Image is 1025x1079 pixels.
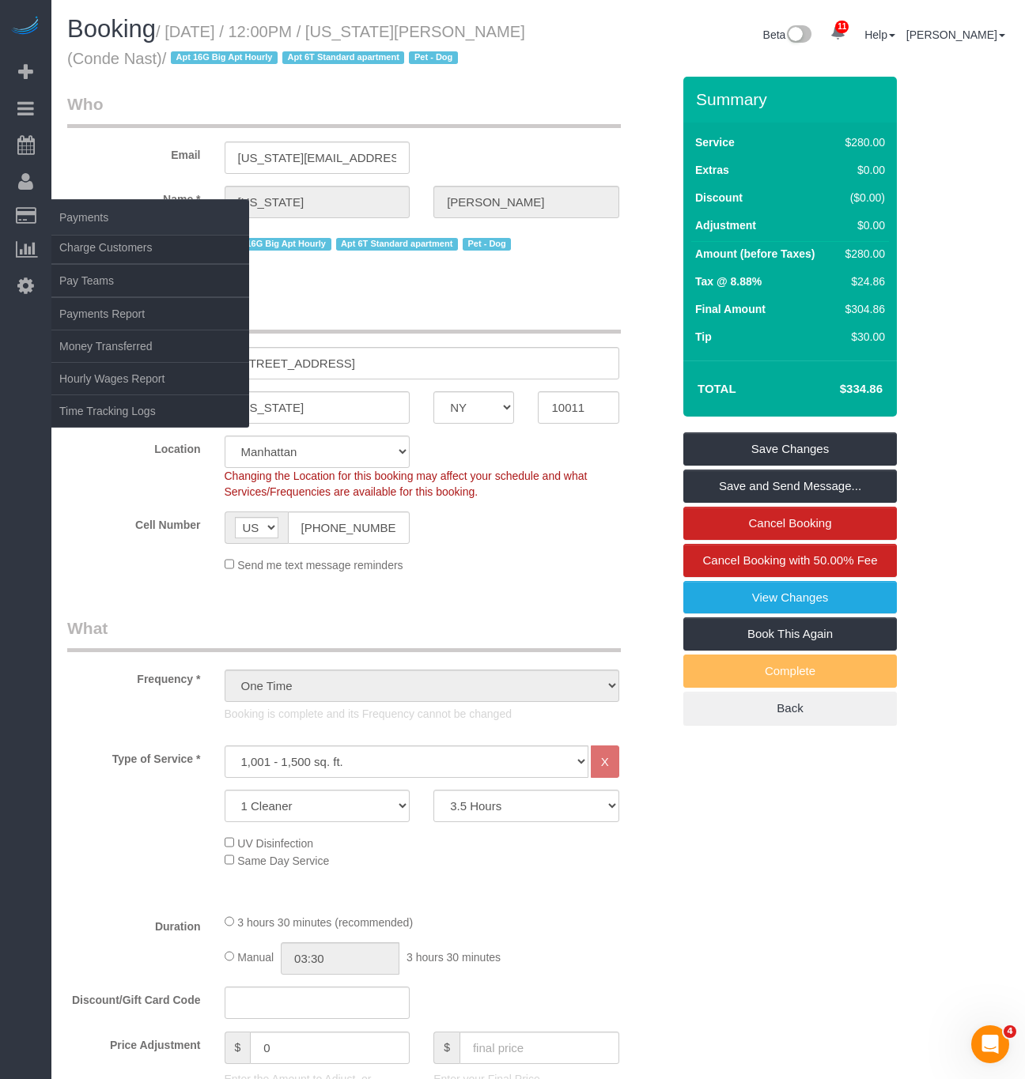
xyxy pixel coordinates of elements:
a: Book This Again [683,617,897,651]
a: Hourly Wages Report [51,363,249,394]
input: Last Name [433,186,619,218]
a: Save Changes [683,432,897,466]
label: Location [55,436,213,457]
div: $0.00 [839,162,885,178]
label: Extras [695,162,729,178]
small: / [DATE] / 12:00PM / [US_STATE][PERSON_NAME] (Conde Nast) [67,23,525,67]
a: Cancel Booking with 50.00% Fee [683,544,897,577]
input: Cell Number [288,511,410,544]
input: Zip Code [538,391,618,424]
legend: Where [67,298,621,334]
label: Duration [55,913,213,934]
span: / [162,50,463,67]
a: Save and Send Message... [683,470,897,503]
a: Cancel Booking [683,507,897,540]
span: Apt 16G Big Apt Hourly [171,51,278,64]
span: Send me text message reminders [237,559,403,572]
div: $280.00 [839,246,885,262]
iframe: Intercom live chat [971,1025,1009,1063]
legend: Who [67,92,621,128]
label: Service [695,134,735,150]
span: 3 hours 30 minutes (recommended) [237,916,413,929]
label: Tip [695,329,712,345]
a: Pay Teams [51,265,249,296]
input: First Name [225,186,410,218]
h3: Summary [696,90,889,108]
input: Email [225,141,410,174]
a: Back [683,692,897,725]
label: Discount/Gift Card Code [55,987,213,1008]
label: Discount [695,190,743,206]
span: Apt 16G Big Apt Hourly [225,238,331,251]
a: Help [864,28,895,41]
div: $304.86 [839,301,885,317]
label: Email [55,141,213,163]
span: Pet - Dog [409,51,457,64]
span: 4 [1004,1025,1016,1038]
img: New interface [785,25,811,46]
a: Money Transferred [51,330,249,362]
label: Cell Number [55,511,213,533]
ul: Payments [51,231,249,428]
div: $280.00 [839,134,885,150]
input: final price [460,1032,619,1064]
a: [PERSON_NAME] [906,28,1005,41]
span: 3 hours 30 minutes [407,951,501,964]
span: Apt 6T Standard apartment [282,51,404,64]
p: Booking is complete and its Frequency cannot be changed [225,706,619,722]
span: Cancel Booking with 50.00% Fee [703,553,878,567]
img: Automaid Logo [9,16,41,38]
label: Amount (before Taxes) [695,246,815,262]
span: $ [225,1032,251,1064]
a: Time Tracking Logs [51,395,249,427]
div: ($0.00) [839,190,885,206]
label: Final Amount [695,301,766,317]
span: Changing the Location for this booking may affect your schedule and what Services/Frequencies are... [225,470,588,498]
label: Type of Service * [55,745,213,767]
label: Tax @ 8.88% [695,274,762,289]
input: City [225,391,410,424]
span: Booking [67,15,156,43]
span: 11 [835,21,849,33]
span: UV Disinfection [237,837,313,850]
legend: What [67,617,621,652]
a: 11 [823,16,853,51]
span: Same Day Service [237,855,329,867]
div: $30.00 [839,329,885,345]
span: Manual [237,951,274,964]
span: Payments [51,199,249,236]
label: Frequency * [55,666,213,687]
label: Price Adjustment [55,1032,213,1053]
div: $0.00 [839,217,885,233]
label: Adjustment [695,217,756,233]
span: Apt 6T Standard apartment [336,238,458,251]
div: $24.86 [839,274,885,289]
h4: $334.86 [792,383,883,396]
a: Beta [763,28,812,41]
a: Charge Customers [51,232,249,263]
span: Pet - Dog [463,238,511,251]
span: $ [433,1032,460,1064]
label: Name * [55,186,213,207]
a: Payments Report [51,298,249,330]
a: View Changes [683,581,897,614]
strong: Total [698,382,736,395]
